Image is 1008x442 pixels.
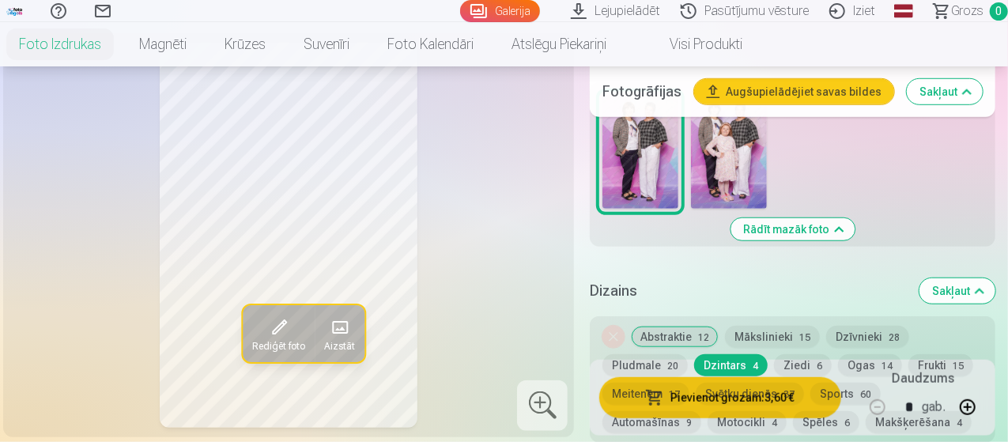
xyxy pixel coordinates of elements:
[990,2,1008,21] span: 0
[844,417,850,429] span: 6
[120,22,206,66] a: Magnēti
[206,22,285,66] a: Krūzes
[285,22,368,66] a: Suvenīri
[951,2,983,21] span: Grozs
[590,280,907,302] h5: Dizains
[669,389,680,400] span: 17
[368,22,493,66] a: Foto kalendāri
[686,417,692,429] span: 9
[838,354,902,376] button: Ogas14
[860,389,871,400] span: 60
[324,340,355,353] span: Aizstāt
[919,278,995,304] button: Sakļaut
[6,6,24,16] img: /fa1
[882,361,893,372] span: 14
[783,389,795,400] span: 37
[908,354,973,376] button: Frukti15
[602,81,681,103] h5: Fotogrāfijas
[810,383,881,405] button: Sports60
[817,361,822,372] span: 6
[696,383,804,405] button: Svētku dienās37
[243,305,315,362] button: Rediģēt foto
[731,218,855,240] button: Rādīt mazāk foto
[625,22,761,66] a: Visi produkti
[907,79,983,104] button: Sakļaut
[957,417,962,429] span: 4
[698,332,709,343] span: 12
[793,411,859,433] button: Spēles6
[631,326,719,348] button: Abstraktie12
[602,354,688,376] button: Pludmale20
[799,332,810,343] span: 15
[953,361,964,372] span: 15
[667,361,678,372] span: 20
[694,79,894,104] button: Augšupielādējiet savas bildes
[694,354,768,376] button: Dzintars4
[889,332,900,343] span: 28
[866,411,972,433] button: Makšķerēšana4
[602,383,689,405] button: Meitenēm17
[774,354,832,376] button: Ziedi6
[772,417,777,429] span: 4
[602,411,701,433] button: Automašīnas9
[315,305,364,362] button: Aizstāt
[493,22,625,66] a: Atslēgu piekariņi
[708,411,787,433] button: Motocikli4
[826,326,909,348] button: Dzīvnieki28
[753,361,758,372] span: 4
[252,340,305,353] span: Rediģēt foto
[725,326,820,348] button: Mākslinieki15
